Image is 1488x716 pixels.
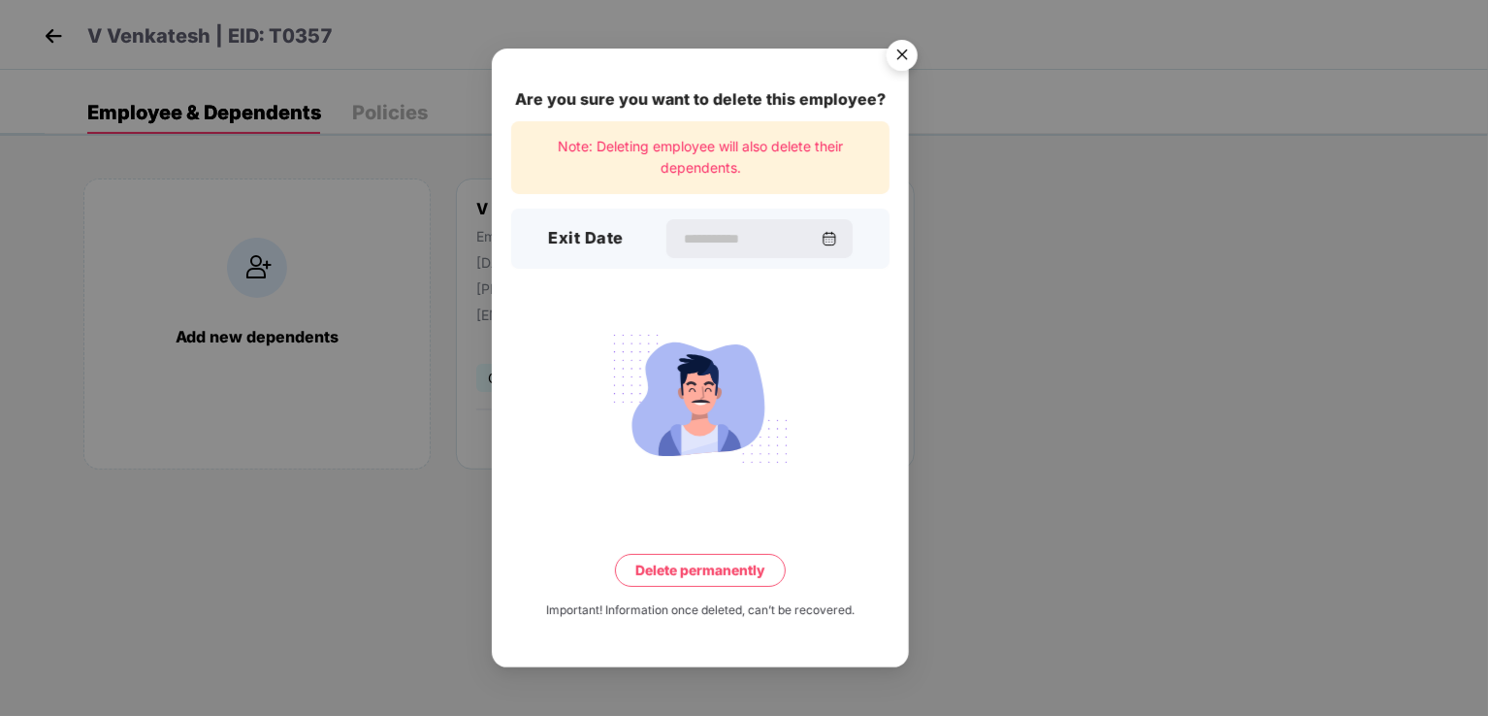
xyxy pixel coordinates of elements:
[546,601,855,619] div: Important! Information once deleted, can’t be recovered.
[875,30,927,82] button: Close
[875,30,929,84] img: svg+xml;base64,PHN2ZyB4bWxucz0iaHR0cDovL3d3dy53My5vcmcvMjAwMC9zdmciIHdpZHRoPSI1NiIgaGVpZ2h0PSI1Ni...
[822,231,837,246] img: svg+xml;base64,PHN2ZyBpZD0iQ2FsZW5kYXItMzJ4MzIiIHhtbG5zPSJodHRwOi8vd3d3LnczLm9yZy8yMDAwL3N2ZyIgd2...
[615,553,786,586] button: Delete permanently
[548,226,624,251] h3: Exit Date
[511,121,890,194] div: Note: Deleting employee will also delete their dependents.
[511,87,890,112] div: Are you sure you want to delete this employee?
[592,322,809,473] img: svg+xml;base64,PHN2ZyB4bWxucz0iaHR0cDovL3d3dy53My5vcmcvMjAwMC9zdmciIHdpZHRoPSIyMjQiIGhlaWdodD0iMT...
